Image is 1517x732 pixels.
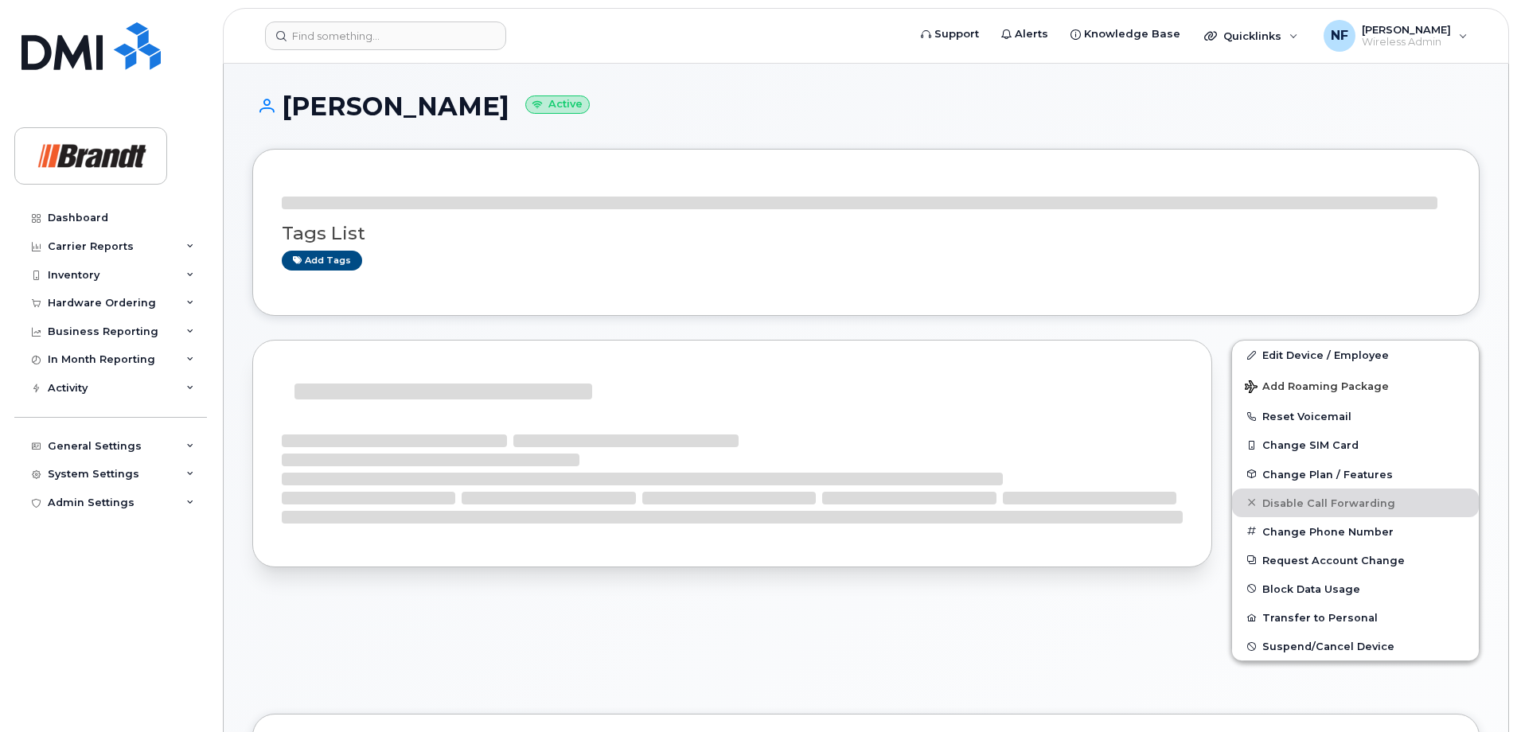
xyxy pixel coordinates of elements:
button: Transfer to Personal [1232,603,1479,632]
button: Change Phone Number [1232,517,1479,546]
button: Change SIM Card [1232,430,1479,459]
button: Suspend/Cancel Device [1232,632,1479,660]
button: Reset Voicemail [1232,402,1479,430]
button: Request Account Change [1232,546,1479,574]
small: Active [525,95,590,114]
span: Change Plan / Features [1262,468,1393,480]
button: Block Data Usage [1232,574,1479,603]
span: Add Roaming Package [1245,380,1389,395]
h1: [PERSON_NAME] [252,92,1480,120]
a: Add tags [282,251,362,271]
button: Change Plan / Features [1232,460,1479,489]
button: Add Roaming Package [1232,369,1479,402]
span: Disable Call Forwarding [1262,496,1395,508]
a: Edit Device / Employee [1232,341,1479,369]
h3: Tags List [282,224,1450,243]
button: Disable Call Forwarding [1232,489,1479,517]
span: Suspend/Cancel Device [1262,640,1394,652]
